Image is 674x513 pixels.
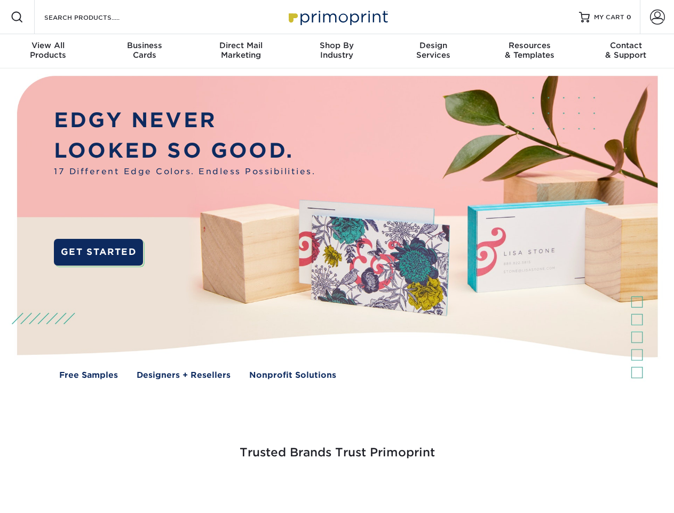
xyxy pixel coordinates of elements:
a: Nonprofit Solutions [249,369,336,382]
p: EDGY NEVER [54,105,315,136]
span: Direct Mail [193,41,289,50]
div: Industry [289,41,385,60]
input: SEARCH PRODUCTS..... [43,11,147,24]
div: & Support [578,41,674,60]
p: LOOKED SO GOOD. [54,136,315,166]
a: Free Samples [59,369,118,382]
img: Primoprint [284,5,391,28]
a: DesignServices [385,34,481,68]
h3: Trusted Brands Trust Primoprint [25,420,649,472]
a: Contact& Support [578,34,674,68]
span: MY CART [594,13,624,22]
div: Cards [96,41,192,60]
a: GET STARTED [54,239,143,266]
a: Direct MailMarketing [193,34,289,68]
span: 0 [627,13,631,21]
a: BusinessCards [96,34,192,68]
div: Marketing [193,41,289,60]
span: Design [385,41,481,50]
a: Designers + Resellers [137,369,231,382]
div: & Templates [481,41,577,60]
span: Contact [578,41,674,50]
div: Services [385,41,481,60]
a: Shop ByIndustry [289,34,385,68]
span: Resources [481,41,577,50]
span: 17 Different Edge Colors. Endless Possibilities. [54,166,315,178]
a: Resources& Templates [481,34,577,68]
span: Shop By [289,41,385,50]
span: Business [96,41,192,50]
